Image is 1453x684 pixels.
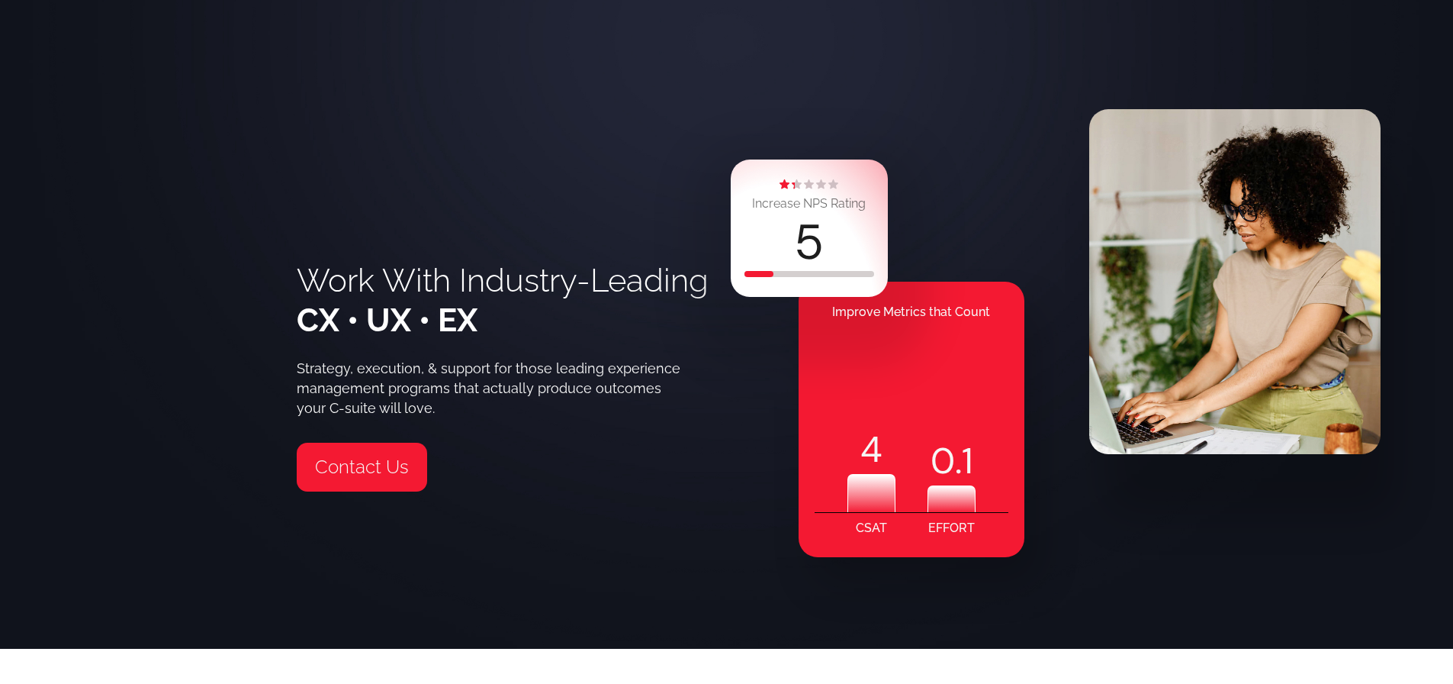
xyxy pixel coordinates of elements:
[794,218,824,267] div: 5
[297,359,690,418] div: Strategy, execution, & support for those leading experience management programs that actually pro...
[297,261,709,340] h1: Work With Industry-Leading
[297,302,477,339] span: CX • UX • EX
[297,443,427,492] a: Contact Us
[752,193,866,215] div: Increase NPS Rating
[927,437,976,486] div: .
[928,513,975,544] div: EFFORT
[847,425,895,474] div: 4
[856,513,887,544] div: CSAT
[799,297,1024,327] div: Improve Metrics that Count
[931,437,955,486] code: 0
[962,437,973,486] code: 1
